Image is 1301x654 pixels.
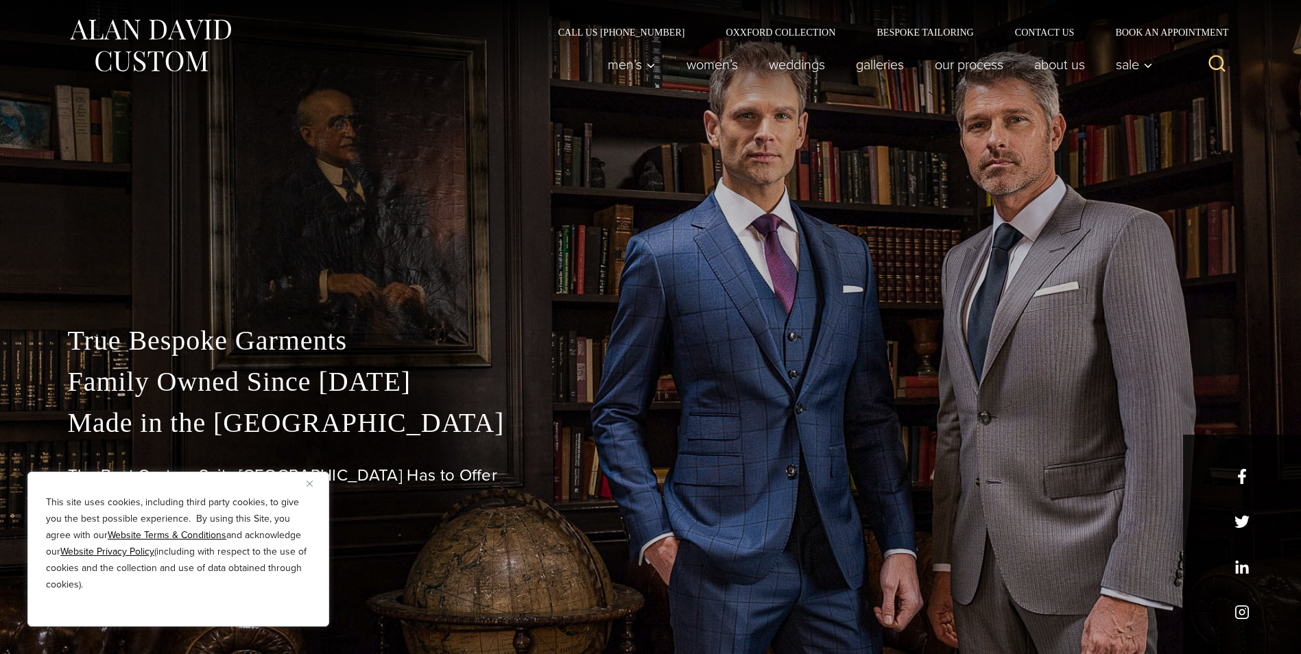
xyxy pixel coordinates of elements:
[1116,58,1153,71] span: Sale
[307,475,323,492] button: Close
[1018,51,1100,78] a: About Us
[46,494,311,593] p: This site uses cookies, including third party cookies, to give you the best possible experience. ...
[608,58,656,71] span: Men’s
[68,465,1234,485] h1: The Best Custom Suits [GEOGRAPHIC_DATA] Has to Offer
[671,51,753,78] a: Women’s
[856,27,994,37] a: Bespoke Tailoring
[1201,48,1234,81] button: View Search Form
[1095,27,1233,37] a: Book an Appointment
[108,528,226,542] a: Website Terms & Conditions
[538,27,1234,37] nav: Secondary Navigation
[592,51,1160,78] nav: Primary Navigation
[994,27,1095,37] a: Contact Us
[68,320,1234,444] p: True Bespoke Garments Family Owned Since [DATE] Made in the [GEOGRAPHIC_DATA]
[840,51,919,78] a: Galleries
[705,27,856,37] a: Oxxford Collection
[919,51,1018,78] a: Our Process
[68,15,232,76] img: Alan David Custom
[753,51,840,78] a: weddings
[538,27,706,37] a: Call Us [PHONE_NUMBER]
[307,481,313,487] img: Close
[60,544,154,559] a: Website Privacy Policy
